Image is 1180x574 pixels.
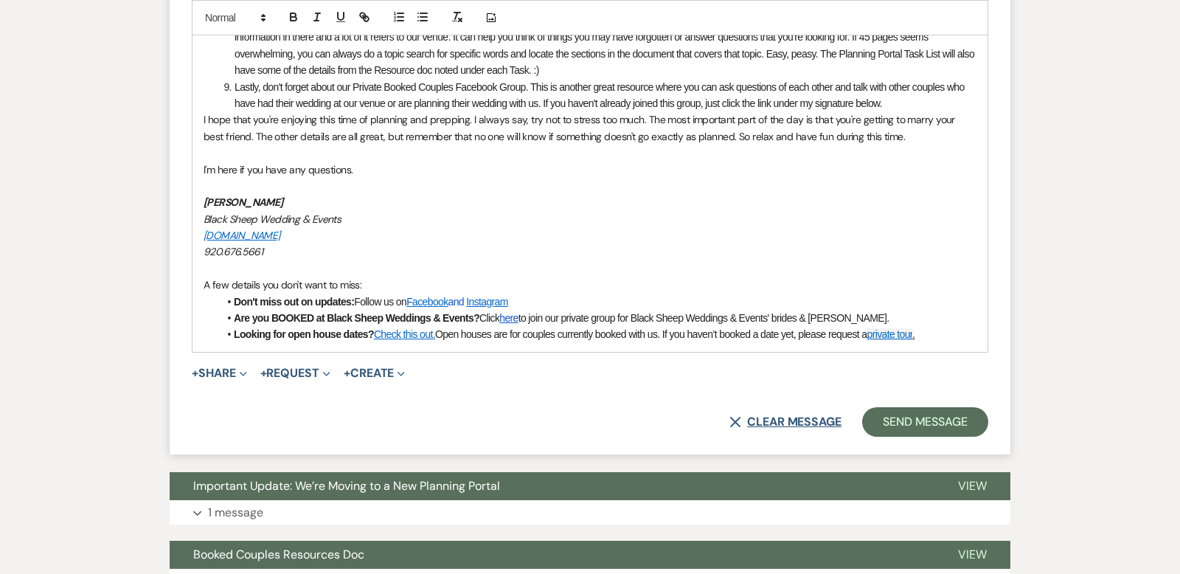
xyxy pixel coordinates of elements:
button: View [934,541,1010,569]
button: Send Message [862,407,988,437]
a: Instagram [466,296,508,308]
a: . [433,328,435,340]
span: View [958,478,987,494]
button: Share [192,367,247,379]
em: 920.676.5661 [204,245,263,258]
button: Request [260,367,330,379]
u: . [912,328,914,340]
a: private tour [867,328,913,340]
span: I hope that you're enjoying this time of planning and prepping. I always say, try not to stress t... [204,113,957,142]
button: Create [344,367,405,379]
button: Booked Couples Resources Doc [170,541,934,569]
em: Black Sheep Wedding & Events [204,212,341,226]
span: and [448,296,464,308]
span: View [958,547,987,562]
span: + [344,367,350,379]
span: Open houses are for couples currently booked with us. If you haven’t booked a date yet, please re... [435,328,867,340]
a: Facebook [406,296,448,308]
button: View [934,472,1010,500]
span: Click [479,312,499,324]
button: 1 message [170,500,1010,525]
span: to join our private group for Black Sheep Weddings & Events' brides & [PERSON_NAME]. [518,312,889,324]
a: Check this out [374,328,433,340]
em: [PERSON_NAME] [204,196,283,209]
button: Clear message [729,416,841,428]
strong: Don't miss out on updates: [234,296,354,308]
span: Important Update: We’re Moving to a New Planning Portal [193,478,500,494]
p: 1 message [208,503,263,522]
span: + [260,367,267,379]
strong: Are you BOOKED at Black Sheep Weddings & Events? [234,312,479,324]
button: Important Update: We’re Moving to a New Planning Portal [170,472,934,500]
strong: Looking for open house dates? [234,328,374,340]
span: I'm here if you have any questions. [204,163,353,176]
span: Lastly, don't forget about our Private Booked Couples Facebook Group. This is another great resou... [235,81,967,109]
a: here [499,312,518,324]
a: [DOMAIN_NAME] [204,229,280,242]
span: Follow us on [354,296,406,308]
span: Booked Couples Resources Doc [193,547,364,562]
span: A few details you don't want to miss: [204,278,361,291]
span: + [192,367,198,379]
